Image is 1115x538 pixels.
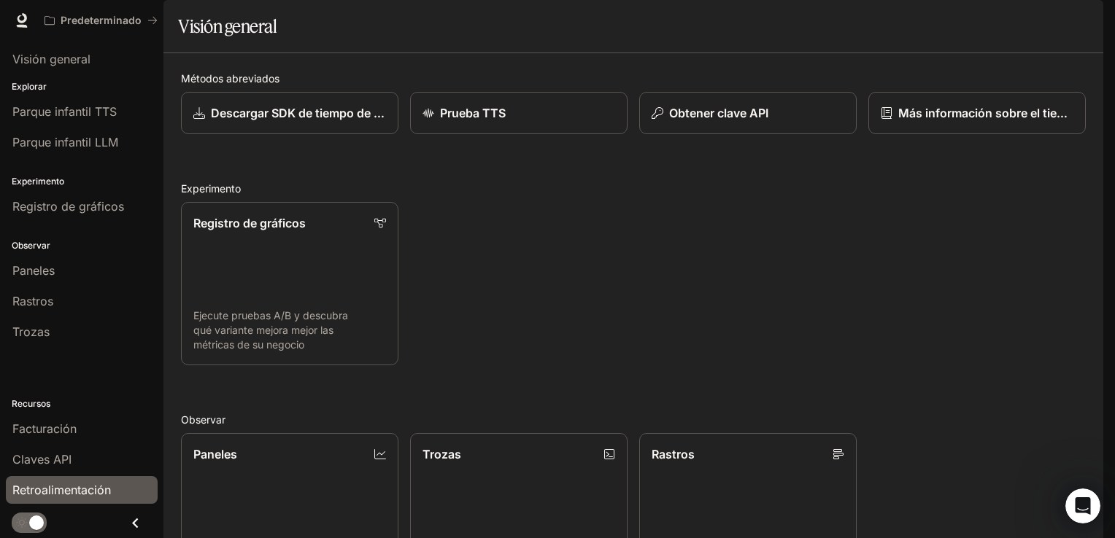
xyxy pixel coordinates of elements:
[193,214,306,232] p: Registro de gráficos
[181,71,1086,86] h2: Métodos abreviados
[181,92,398,134] a: Descargar SDK de tiempo de ejecución
[639,92,857,134] button: Obtener clave API
[652,445,695,463] p: Rastros
[181,202,398,365] a: Registro de gráficosEjecute pruebas A/B y descubra qué variante mejora mejor las métricas de su n...
[1065,488,1100,523] iframe: Intercom live chat
[38,6,164,35] button: Todos los espacios de trabajo
[178,12,277,41] h1: Visión general
[669,104,768,122] p: Obtener clave API
[440,104,506,122] p: Prueba TTS
[193,308,386,352] p: Ejecute pruebas A/B y descubra qué variante mejora mejor las métricas de su negocio
[868,92,1086,134] a: Más información sobre el tiempo de ejecución
[211,104,386,122] p: Descargar SDK de tiempo de ejecución
[423,445,461,463] p: Trozas
[410,92,628,134] a: Prueba TTS
[181,181,1086,196] h2: Experimento
[61,15,142,27] p: Predeterminado
[193,445,237,463] p: Paneles
[181,412,1086,427] h2: Observar
[898,104,1073,122] p: Más información sobre el tiempo de ejecución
